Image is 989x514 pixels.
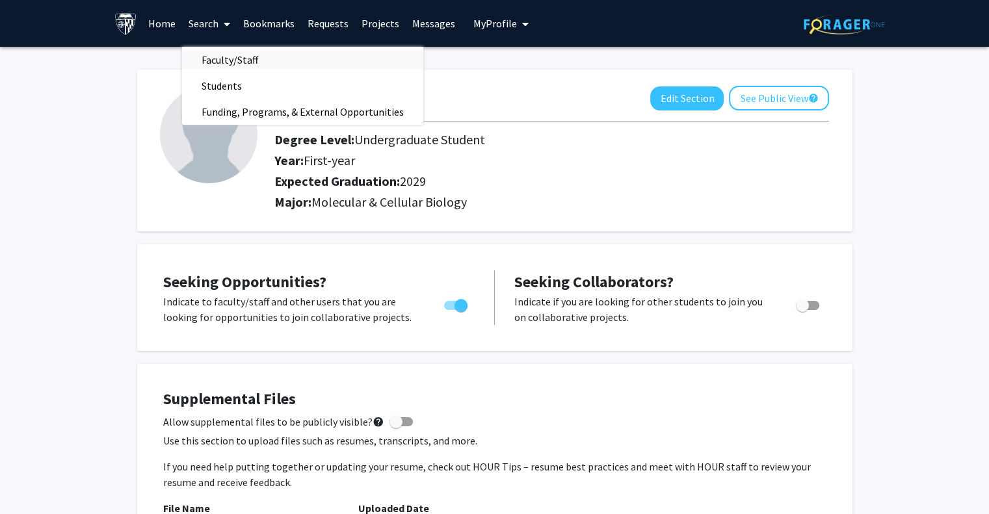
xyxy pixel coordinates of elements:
a: Students [182,76,423,96]
span: Students [182,73,261,99]
span: Seeking Collaborators? [514,272,674,292]
span: Faculty/Staff [182,47,278,73]
button: See Public View [729,86,829,110]
a: Home [142,1,182,46]
button: Edit Section [650,86,724,110]
h2: Degree Level: [274,132,756,148]
img: ForagerOne Logo [804,14,885,34]
h4: Supplemental Files [163,390,826,409]
a: Requests [301,1,355,46]
a: Faculty/Staff [182,50,423,70]
mat-icon: help [373,414,384,430]
p: Indicate if you are looking for other students to join you on collaborative projects. [514,294,771,325]
span: Seeking Opportunities? [163,272,326,292]
a: Projects [355,1,406,46]
span: Molecular & Cellular Biology [311,194,467,210]
p: If you need help putting together or updating your resume, check out HOUR Tips – resume best prac... [163,459,826,490]
img: Profile Picture [160,86,257,183]
div: Toggle [791,294,826,313]
mat-icon: help [808,90,818,106]
a: Funding, Programs, & External Opportunities [182,102,423,122]
span: My Profile [473,17,517,30]
a: Search [182,1,237,46]
h2: Year: [274,153,756,168]
a: Bookmarks [237,1,301,46]
a: Messages [406,1,462,46]
h2: Expected Graduation: [274,173,756,189]
span: Allow supplemental files to be publicly visible? [163,414,384,430]
span: Funding, Programs, & External Opportunities [182,99,423,125]
span: Undergraduate Student [354,131,485,148]
span: First-year [304,152,355,168]
h2: Major: [274,194,829,210]
span: 2029 [400,173,426,189]
div: Toggle [439,294,475,313]
p: Indicate to faculty/staff and other users that you are looking for opportunities to join collabor... [163,294,419,325]
p: Use this section to upload files such as resumes, transcripts, and more. [163,433,826,448]
img: Johns Hopkins University Logo [114,12,137,35]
